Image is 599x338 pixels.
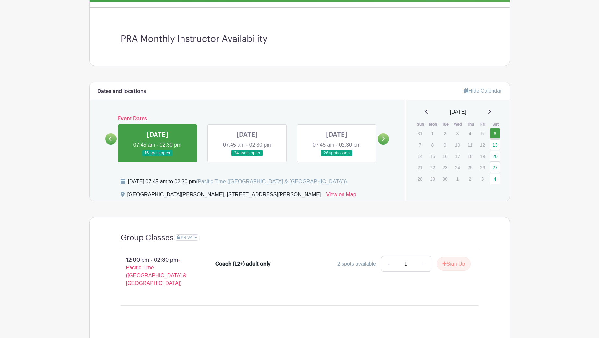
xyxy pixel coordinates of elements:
p: 5 [477,128,488,138]
th: Fri [477,121,490,128]
p: 19 [477,151,488,161]
a: 4 [490,174,500,184]
p: 17 [452,151,463,161]
p: 18 [465,151,475,161]
p: 7 [415,140,425,150]
div: [DATE] 07:45 am to 02:30 pm [128,178,347,186]
div: 2 spots available [337,260,376,268]
span: (Pacific Time ([GEOGRAPHIC_DATA] & [GEOGRAPHIC_DATA])) [196,179,347,184]
p: 2 [465,174,475,184]
p: 2 [440,128,450,138]
button: Sign Up [437,257,471,271]
p: 28 [415,174,425,184]
th: Wed [452,121,465,128]
p: 12 [477,140,488,150]
p: 23 [440,162,450,173]
p: 24 [452,162,463,173]
th: Mon [427,121,440,128]
th: Tue [439,121,452,128]
p: 22 [427,162,438,173]
span: PRIVATE [181,235,197,240]
p: 14 [415,151,425,161]
h6: Event Dates [117,116,378,122]
p: 3 [452,128,463,138]
a: 13 [490,139,500,150]
p: 25 [465,162,475,173]
p: 1 [427,128,438,138]
h6: Dates and locations [97,88,146,95]
p: 21 [415,162,425,173]
a: View on Map [326,191,356,201]
div: [GEOGRAPHIC_DATA][PERSON_NAME], [STREET_ADDRESS][PERSON_NAME] [127,191,321,201]
p: 31 [415,128,425,138]
div: Coach (L2+) adult only [215,260,271,268]
p: 16 [440,151,450,161]
p: 11 [465,140,475,150]
span: - Pacific Time ([GEOGRAPHIC_DATA] & [GEOGRAPHIC_DATA]) [126,257,187,286]
a: + [415,256,431,272]
p: 26 [477,162,488,173]
p: 3 [477,174,488,184]
p: 29 [427,174,438,184]
a: - [381,256,396,272]
a: 20 [490,151,500,162]
p: 9 [440,140,450,150]
a: 6 [490,128,500,139]
th: Sun [414,121,427,128]
span: [DATE] [450,108,466,116]
h4: Group Classes [121,233,174,242]
p: 8 [427,140,438,150]
th: Thu [464,121,477,128]
a: 27 [490,162,500,173]
p: 4 [465,128,475,138]
p: 1 [452,174,463,184]
th: Sat [489,121,502,128]
p: 10 [452,140,463,150]
p: 12:00 pm - 02:30 pm [110,253,205,290]
p: 30 [440,174,450,184]
a: Hide Calendar [464,88,502,94]
p: 15 [427,151,438,161]
h3: PRA Monthly Instructor Availability [121,34,479,45]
